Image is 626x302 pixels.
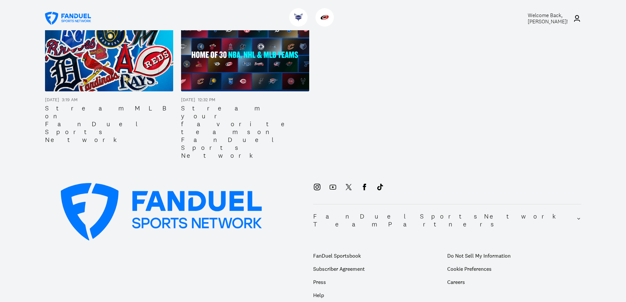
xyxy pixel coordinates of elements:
[198,97,215,103] div: 12:32 PM
[181,19,309,159] a: [DATE]12:32 PMStream your favorite teams on FanDuel Sports Network
[320,13,329,22] img: Hurricanes
[315,21,336,28] a: HurricanesHurricanes
[447,249,566,262] a: Do Not Sell My Information
[313,275,447,289] a: Press
[509,12,581,25] a: Welcome Back,[PERSON_NAME]!
[313,249,447,262] a: FanDuel Sportsbook
[294,13,303,22] img: Hornets
[181,104,309,159] div: Stream your favorite teams on FanDuel Sports Network
[289,21,310,28] a: HornetsHornets
[447,266,492,272] a: Cookie Preferences
[313,212,577,228] h2: FanDuel Sports Network Team Partners
[45,12,91,25] a: FanDuel Sports Network
[313,262,447,275] a: Subscriber Agreement
[45,104,173,144] div: Stream MLB on FanDuel Sports Network
[528,12,568,25] span: Welcome Back, [PERSON_NAME] !
[181,97,195,103] div: [DATE]
[45,97,59,103] div: [DATE]
[62,97,78,103] div: 3:19 AM
[45,19,173,144] a: [DATE]3:19 AMStream MLB on FanDuel Sports Network
[447,275,566,289] a: Careers
[313,289,447,302] a: Help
